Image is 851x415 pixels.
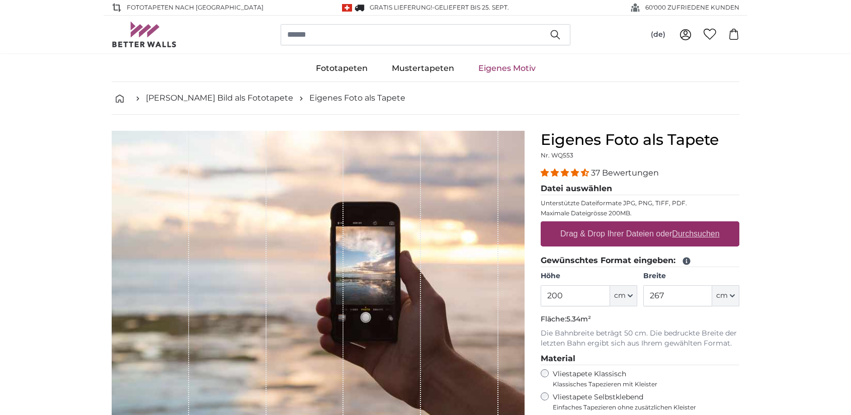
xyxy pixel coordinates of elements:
[541,314,739,324] p: Fläche:
[304,55,380,81] a: Fototapeten
[112,22,177,47] img: Betterwalls
[553,403,739,411] span: Einfaches Tapezieren ohne zusätzlichen Kleister
[342,4,352,12] img: Schweiz
[553,369,731,388] label: Vliestapete Klassisch
[541,328,739,349] p: Die Bahnbreite beträgt 50 cm. Die bedruckte Breite der letzten Bahn ergibt sich aus Ihrem gewählt...
[541,271,637,281] label: Höhe
[146,92,293,104] a: [PERSON_NAME] Bild als Fototapete
[553,380,731,388] span: Klassisches Tapezieren mit Kleister
[432,4,509,11] span: -
[614,291,626,301] span: cm
[566,314,591,323] span: 5.34m²
[380,55,466,81] a: Mustertapeten
[435,4,509,11] span: Geliefert bis 25. Sept.
[541,255,739,267] legend: Gewünschtes Format eingeben:
[541,353,739,365] legend: Material
[541,183,739,195] legend: Datei auswählen
[309,92,405,104] a: Eigenes Foto als Tapete
[466,55,548,81] a: Eigenes Motiv
[370,4,432,11] span: GRATIS Lieferung!
[645,3,739,12] span: 60'000 ZUFRIEDENE KUNDEN
[127,3,264,12] span: Fototapeten nach [GEOGRAPHIC_DATA]
[541,151,573,159] span: Nr. WQ553
[610,285,637,306] button: cm
[112,82,739,115] nav: breadcrumbs
[541,168,591,178] span: 4.32 stars
[541,131,739,149] h1: Eigenes Foto als Tapete
[541,199,739,207] p: Unterstützte Dateiformate JPG, PNG, TIFF, PDF.
[716,291,728,301] span: cm
[591,168,659,178] span: 37 Bewertungen
[553,392,739,411] label: Vliestapete Selbstklebend
[643,271,739,281] label: Breite
[643,26,673,44] button: (de)
[712,285,739,306] button: cm
[541,209,739,217] p: Maximale Dateigrösse 200MB.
